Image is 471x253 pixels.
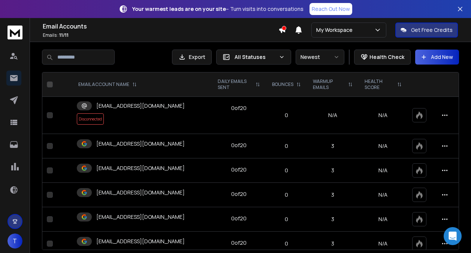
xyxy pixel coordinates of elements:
button: T [7,233,22,248]
span: Disconnected [77,113,104,125]
p: 0 [271,191,302,199]
p: [EMAIL_ADDRESS][DOMAIN_NAME] [96,164,185,172]
p: WARMUP EMAILS [313,78,345,90]
div: 0 of 20 [231,190,247,198]
p: DAILY EMAILS SENT [218,78,253,90]
p: [EMAIL_ADDRESS][DOMAIN_NAME] [96,102,185,110]
p: BOUNCES [272,81,293,87]
button: Get Free Credits [395,23,458,38]
button: Health Check [354,50,411,65]
p: 0 [271,111,302,119]
p: N/A [363,167,403,174]
button: Add New [415,50,459,65]
div: 0 of 20 [231,166,247,173]
div: 0 of 20 [231,215,247,222]
td: 3 [307,183,359,207]
p: 0 [271,240,302,247]
td: N/A [307,97,359,134]
div: 0 of 20 [231,239,247,247]
p: N/A [363,111,403,119]
span: 11 / 11 [59,32,69,38]
p: HEALTH SCORE [365,78,394,90]
p: Emails : [43,32,278,38]
td: 3 [307,158,359,183]
h1: Email Accounts [43,22,278,31]
p: 0 [271,167,302,174]
p: All Statuses [235,53,276,61]
p: – Turn visits into conversations [132,5,304,13]
strong: Your warmest leads are on your site [132,5,226,12]
a: Reach Out Now [310,3,352,15]
p: [EMAIL_ADDRESS][DOMAIN_NAME] [96,238,185,245]
div: EMAIL ACCOUNT NAME [78,81,137,87]
button: Export [172,50,212,65]
p: N/A [363,142,403,150]
p: Health Check [369,53,404,61]
p: Get Free Credits [411,26,453,34]
p: My Workspace [316,26,356,34]
p: [EMAIL_ADDRESS][DOMAIN_NAME] [96,213,185,221]
p: Reach Out Now [312,5,350,13]
p: N/A [363,191,403,199]
p: 0 [271,215,302,223]
p: [EMAIL_ADDRESS][DOMAIN_NAME] [96,189,185,196]
button: Newest [296,50,344,65]
div: 0 of 20 [231,104,247,112]
td: 3 [307,134,359,158]
div: Open Intercom Messenger [444,227,462,245]
p: N/A [363,240,403,247]
img: logo [7,26,22,39]
td: 3 [307,207,359,232]
p: [EMAIL_ADDRESS][DOMAIN_NAME] [96,140,185,148]
div: 0 of 20 [231,142,247,149]
p: N/A [363,215,403,223]
p: 0 [271,142,302,150]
